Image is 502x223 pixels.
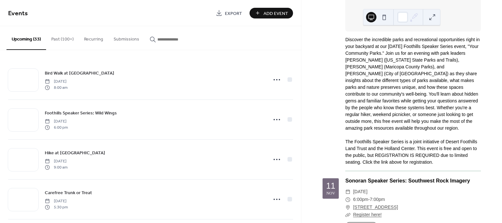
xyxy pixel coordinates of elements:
[79,26,108,49] button: Recurring
[353,196,368,204] span: 6:00pm
[370,196,385,204] span: 7:00pm
[45,70,114,77] span: Bird Walk at [GEOGRAPHIC_DATA]
[45,198,68,204] span: [DATE]
[263,10,288,17] span: Add Event
[45,149,105,157] a: Hike at [GEOGRAPHIC_DATA]
[45,110,117,117] span: Foothills Speaker Series: Wild Wings
[45,109,117,117] a: Foothills Speaker Series: Wild Wings
[345,178,470,183] a: Sonoran Speaker Series: Southwest Rock Imagery
[45,124,68,130] span: 6:00 pm
[45,79,67,85] span: [DATE]
[345,196,350,204] div: ​
[353,212,382,217] a: Register here!
[353,204,398,211] a: [STREET_ADDRESS]
[345,211,350,219] div: ​
[45,189,92,196] a: Carefree Trunk or Treat
[45,69,114,77] a: Bird Walk at [GEOGRAPHIC_DATA]
[6,26,46,50] button: Upcoming (33)
[353,188,367,196] span: [DATE]
[45,85,67,90] span: 8:00 am
[45,158,67,164] span: [DATE]
[250,8,293,18] button: Add Event
[345,188,350,196] div: ​
[45,190,92,196] span: Carefree Trunk or Treat
[45,164,67,170] span: 9:00 am
[45,119,68,124] span: [DATE]
[345,36,481,166] div: Discover the incredible parks and recreational opportunities right in your backyard at our [DATE]...
[368,196,370,204] span: -
[108,26,144,49] button: Submissions
[326,191,335,195] div: Nov
[45,204,68,210] span: 5:30 pm
[225,10,242,17] span: Export
[345,204,350,211] div: ​
[326,182,335,190] div: 11
[211,8,247,18] a: Export
[45,150,105,157] span: Hike at [GEOGRAPHIC_DATA]
[46,26,79,49] button: Past (100+)
[8,7,28,20] span: Events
